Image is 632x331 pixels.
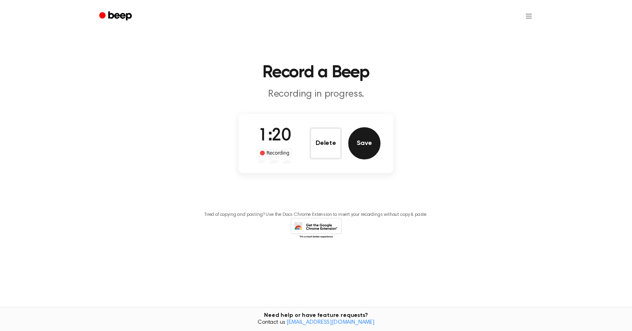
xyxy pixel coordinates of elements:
button: Open menu [519,6,538,26]
a: [EMAIL_ADDRESS][DOMAIN_NAME] [287,320,374,325]
div: Recording [258,149,291,157]
button: Delete Audio Record [310,127,342,159]
span: Contact us [5,319,627,327]
h1: Record a Beep [110,64,522,81]
p: Recording in progress. [161,88,471,101]
button: Save Audio Record [348,127,380,159]
p: Tired of copying and pasting? Use the Docs Chrome Extension to insert your recordings without cop... [204,212,428,218]
span: 1:20 [258,128,291,145]
a: Beep [94,8,139,24]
